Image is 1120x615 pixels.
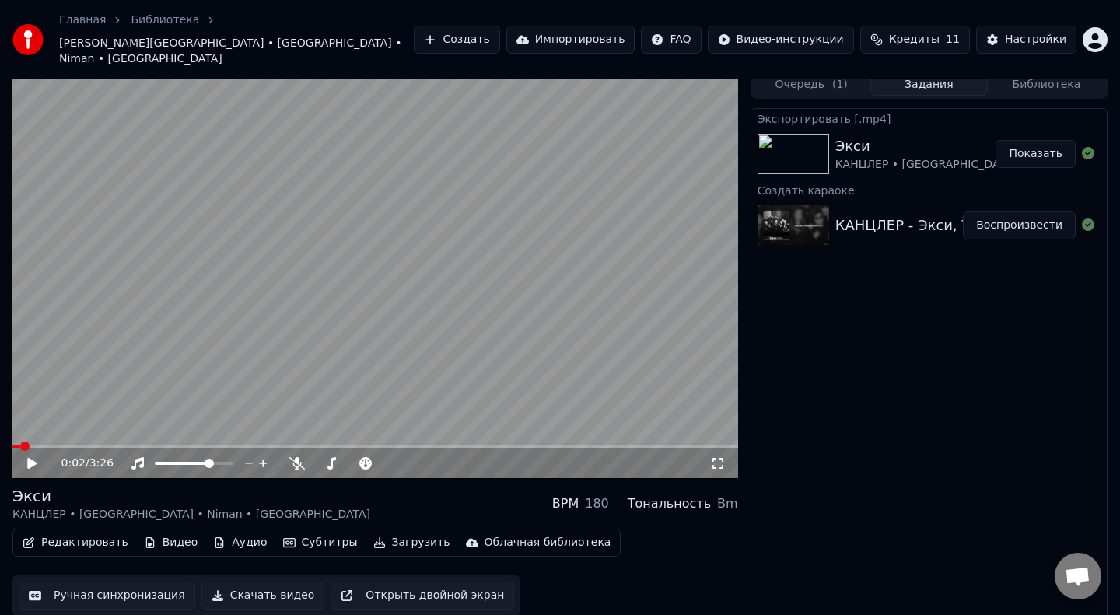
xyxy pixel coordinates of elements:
button: Аудио [207,532,273,554]
div: Экси [12,485,370,507]
button: Настройки [976,26,1076,54]
img: youka [12,24,44,55]
span: 3:26 [89,456,114,471]
div: КАНЦЛЕР • [GEOGRAPHIC_DATA] • Niman • [GEOGRAPHIC_DATA] [12,507,370,522]
button: Редактировать [16,532,135,554]
div: Настройки [1005,32,1066,47]
button: Загрузить [367,532,457,554]
button: Ручная синхронизация [19,582,195,610]
div: Облачная библиотека [485,535,611,550]
button: Скачать видео [201,582,325,610]
a: Главная [59,12,106,28]
span: [PERSON_NAME][GEOGRAPHIC_DATA] • [GEOGRAPHIC_DATA] • Niman • [GEOGRAPHIC_DATA] [59,36,414,67]
button: Субтитры [277,532,364,554]
div: Тональность [628,494,711,513]
button: Импортировать [506,26,635,54]
div: Открытый чат [1055,553,1101,599]
button: Очередь [753,73,870,96]
div: BPM [552,494,579,513]
button: Показать [996,140,1076,168]
div: Создать караоке [751,180,1107,199]
a: Библиотека [131,12,199,28]
span: 11 [946,32,960,47]
button: Видео-инструкции [708,26,854,54]
span: 0:02 [61,456,86,471]
nav: breadcrumb [59,12,414,67]
button: Видео [138,532,205,554]
button: Задания [870,73,988,96]
button: Библиотека [988,73,1105,96]
button: Воспроизвести [963,211,1076,239]
button: Кредиты11 [860,26,970,54]
div: Экспортировать [.mp4] [751,109,1107,128]
div: Bm [717,494,738,513]
button: FAQ [641,26,701,54]
div: / [61,456,99,471]
button: Открыть двойной экран [331,582,514,610]
span: ( 1 ) [832,77,848,93]
div: 180 [585,494,609,513]
button: Создать [414,26,499,54]
span: Кредиты [889,32,940,47]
